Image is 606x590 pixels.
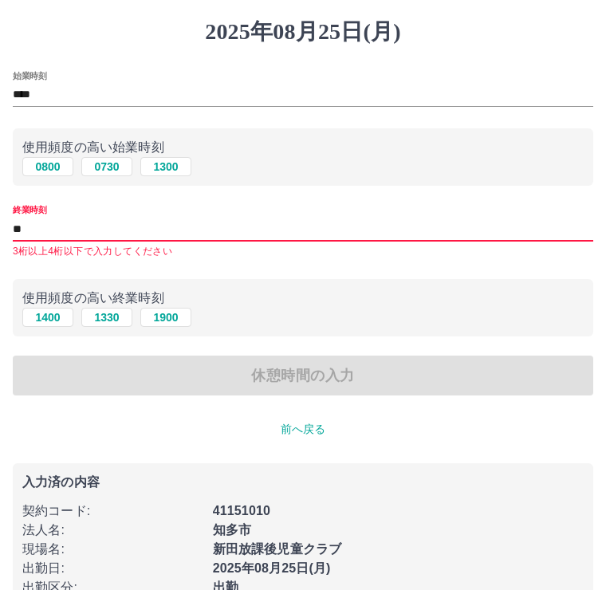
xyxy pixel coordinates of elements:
label: 終業時刻 [13,204,46,216]
p: 法人名 : [22,521,203,540]
label: 始業時刻 [13,69,46,81]
button: 0800 [22,157,73,176]
b: 知多市 [213,523,251,537]
p: 前へ戻る [13,421,593,438]
p: 現場名 : [22,540,203,559]
p: 使用頻度の高い始業時刻 [22,138,584,157]
b: 2025年08月25日(月) [213,561,331,575]
p: 入力済の内容 [22,476,584,489]
p: 3桁以上4桁以下で入力してください [13,244,593,260]
b: 41151010 [213,504,270,517]
button: 1400 [22,308,73,327]
button: 1300 [140,157,191,176]
button: 1900 [140,308,191,327]
b: 新田放課後児童クラブ [213,542,342,556]
button: 0730 [81,157,132,176]
p: 契約コード : [22,501,203,521]
h1: 2025年08月25日(月) [13,18,593,45]
button: 1330 [81,308,132,327]
p: 出勤日 : [22,559,203,578]
p: 使用頻度の高い終業時刻 [22,289,584,308]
